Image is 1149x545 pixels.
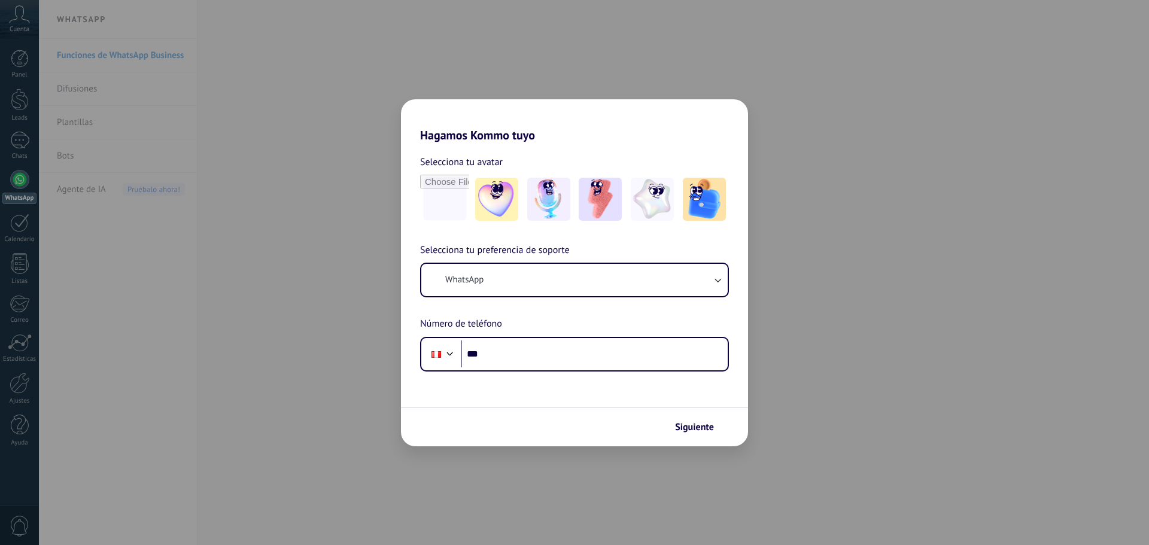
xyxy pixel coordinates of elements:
[675,423,714,431] span: Siguiente
[683,178,726,221] img: -5.jpeg
[401,99,748,142] h2: Hagamos Kommo tuyo
[421,264,728,296] button: WhatsApp
[420,154,503,170] span: Selecciona tu avatar
[420,316,502,332] span: Número de teléfono
[579,178,622,221] img: -3.jpeg
[670,417,730,437] button: Siguiente
[631,178,674,221] img: -4.jpeg
[475,178,518,221] img: -1.jpeg
[420,243,570,258] span: Selecciona tu preferencia de soporte
[527,178,570,221] img: -2.jpeg
[425,342,448,367] div: Peru: + 51
[445,274,484,286] span: WhatsApp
